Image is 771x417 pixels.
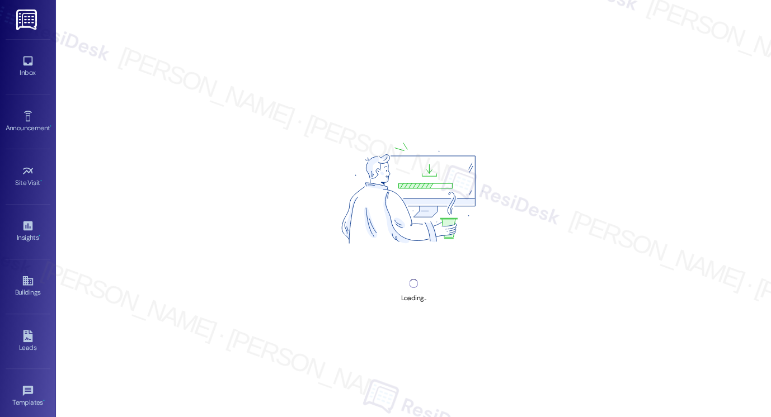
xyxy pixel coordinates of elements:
[6,381,50,411] a: Templates •
[16,10,39,30] img: ResiDesk Logo
[40,177,42,185] span: •
[6,51,50,82] a: Inbox
[6,271,50,301] a: Buildings
[43,397,45,405] span: •
[39,232,40,240] span: •
[50,122,51,130] span: •
[6,162,50,192] a: Site Visit •
[6,326,50,357] a: Leads
[401,292,426,304] div: Loading...
[6,216,50,247] a: Insights •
